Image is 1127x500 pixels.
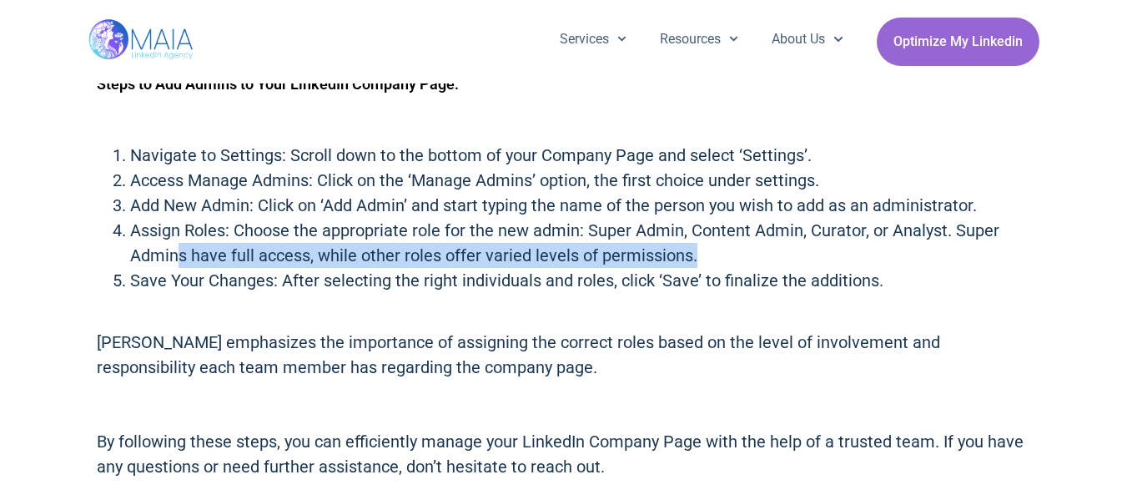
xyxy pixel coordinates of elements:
[543,18,643,61] a: Services
[130,268,1031,293] li: Save Your Changes: After selecting the right individuals and roles, click ‘Save’ to finalize the ...
[893,26,1023,58] span: Optimize My Linkedin
[97,76,1031,93] h3: Steps to Add Admins to Your LinkedIn Company Page:
[130,143,1031,168] li: Navigate to Settings: Scroll down to the bottom of your Company Page and select ‘Settings’.
[130,168,1031,193] li: Access Manage Admins: Click on the ‘Manage Admins’ option, the first choice under settings.
[97,429,1031,479] p: By following these steps, you can efficiently manage your LinkedIn Company Page with the help of ...
[130,218,1031,268] li: Assign Roles: Choose the appropriate role for the new admin: Super Admin, Content Admin, Curator,...
[130,193,1031,218] li: Add New Admin: Click on ‘Add Admin’ and start typing the name of the person you wish to add as an...
[755,18,859,61] a: About Us
[97,330,1031,380] p: [PERSON_NAME] emphasizes the importance of assigning the correct roles based on the level of invo...
[643,18,755,61] a: Resources
[543,18,860,61] nav: Menu
[877,18,1039,66] a: Optimize My Linkedin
